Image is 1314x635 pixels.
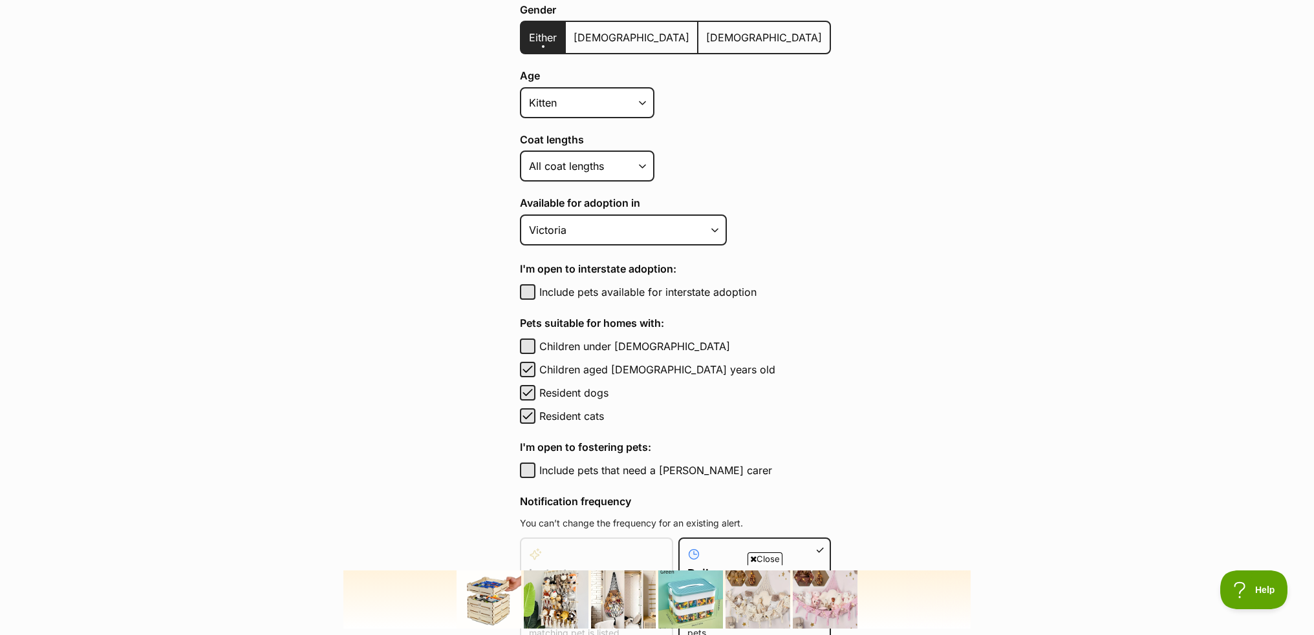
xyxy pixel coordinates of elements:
[539,362,831,377] label: Children aged [DEMOGRAPHIC_DATA] years old
[1220,570,1288,609] iframe: Help Scout Beacon - Open
[539,338,831,354] label: Children under [DEMOGRAPHIC_DATA]
[520,315,831,331] h4: Pets suitable for homes with:
[748,552,782,565] span: Close
[343,570,971,629] iframe: Advertisement
[529,31,557,44] span: Either
[520,197,831,209] label: Available for adoption in
[520,4,831,16] label: Gender
[574,31,689,44] span: [DEMOGRAPHIC_DATA]
[520,439,831,455] h4: I'm open to fostering pets:
[539,385,831,401] label: Resident dogs
[520,517,831,530] p: You can’t change the frequency for an existing alert.
[520,70,831,81] label: Age
[520,261,831,276] h4: I'm open to interstate adoption:
[539,408,831,424] label: Resident cats
[520,134,831,145] label: Coat lengths
[539,463,831,478] label: Include pets that need a [PERSON_NAME] carer
[706,31,822,44] span: [DEMOGRAPHIC_DATA]
[520,494,831,509] h4: Notification frequency
[539,284,831,300] label: Include pets available for interstate adoption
